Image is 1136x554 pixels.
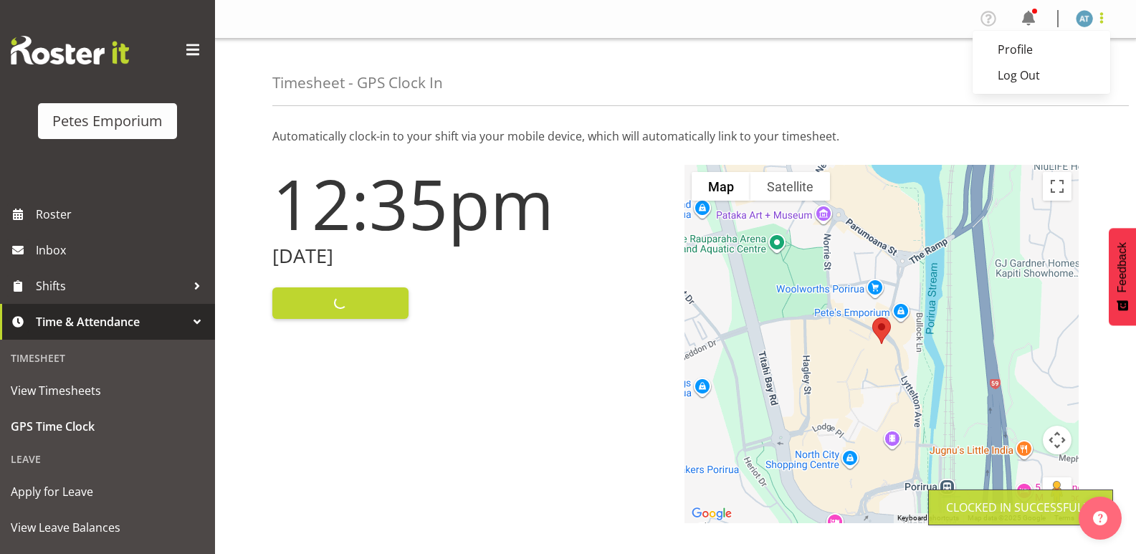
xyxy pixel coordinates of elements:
button: Show satellite imagery [750,172,830,201]
span: View Timesheets [11,380,204,401]
span: Apply for Leave [11,481,204,502]
button: Map camera controls [1043,426,1071,454]
h4: Timesheet - GPS Clock In [272,75,443,91]
a: GPS Time Clock [4,409,211,444]
span: Inbox [36,239,208,261]
span: Shifts [36,275,186,297]
a: Apply for Leave [4,474,211,510]
span: Roster [36,204,208,225]
h1: 12:35pm [272,165,667,242]
a: View Timesheets [4,373,211,409]
button: Keyboard shortcuts [897,513,959,523]
a: Profile [973,37,1110,62]
img: Google [688,505,735,523]
h2: [DATE] [272,245,667,267]
img: Rosterit website logo [11,36,129,65]
button: Drag Pegman onto the map to open Street View [1043,477,1071,506]
button: Feedback - Show survey [1109,228,1136,325]
div: Petes Emporium [52,110,163,132]
a: Log Out [973,62,1110,88]
div: Leave [4,444,211,474]
button: Show street map [692,172,750,201]
a: View Leave Balances [4,510,211,545]
img: alex-micheal-taniwha5364.jpg [1076,10,1093,27]
button: Toggle fullscreen view [1043,172,1071,201]
span: Feedback [1116,242,1129,292]
span: GPS Time Clock [11,416,204,437]
p: Automatically clock-in to your shift via your mobile device, which will automatically link to you... [272,128,1079,145]
span: View Leave Balances [11,517,204,538]
div: Clocked in Successfully [946,499,1095,516]
div: Timesheet [4,343,211,373]
span: Time & Attendance [36,311,186,333]
img: help-xxl-2.png [1093,511,1107,525]
a: Open this area in Google Maps (opens a new window) [688,505,735,523]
